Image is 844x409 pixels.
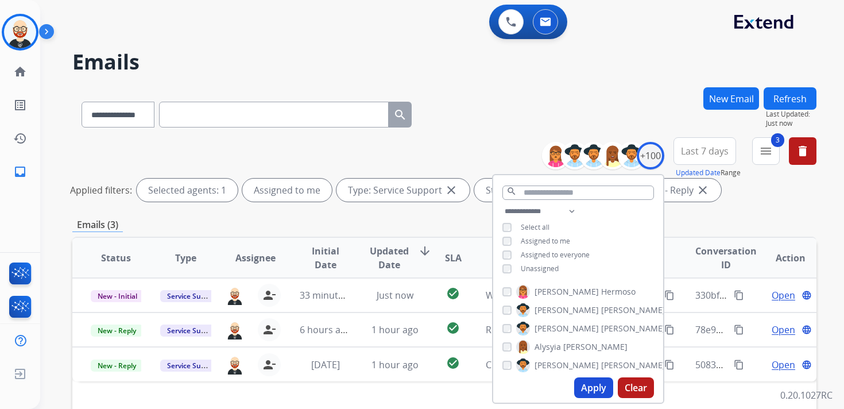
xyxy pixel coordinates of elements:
th: Action [746,238,816,278]
span: Unassigned [521,264,559,273]
mat-icon: menu [759,144,773,158]
button: Updated Date [676,168,721,178]
span: Assignee [235,251,276,265]
img: agent-avatar [226,320,244,339]
img: agent-avatar [226,285,244,305]
span: Range [676,168,741,178]
span: [DATE] [311,358,340,371]
span: Just now [766,119,816,128]
mat-icon: language [802,360,812,370]
p: Emails (3) [72,218,123,232]
span: [PERSON_NAME] [563,341,628,353]
div: +100 [637,142,664,169]
span: Conversation ID [695,244,757,272]
span: Select all [521,222,549,232]
span: [PERSON_NAME] [535,360,599,371]
span: Service Support [160,325,226,337]
mat-icon: inbox [13,165,27,179]
span: Type [175,251,196,265]
span: SLA [445,251,462,265]
span: Assigned to me [521,236,570,246]
mat-icon: close [696,183,710,197]
p: Applied filters: [70,183,132,197]
span: [PERSON_NAME] [535,323,599,334]
span: 33 minutes ago [300,289,366,302]
mat-icon: content_copy [664,325,675,335]
span: Hermoso [601,286,636,298]
button: Apply [574,377,613,398]
mat-icon: language [802,325,812,335]
span: Last Updated: [766,110,816,119]
mat-icon: check_circle [446,356,460,370]
span: Assigned to everyone [521,250,590,260]
span: Service Support [160,290,226,302]
mat-icon: delete [796,144,810,158]
span: 6 hours ago [300,323,351,336]
span: [PERSON_NAME] [535,286,599,298]
span: [PERSON_NAME] [601,360,665,371]
span: Updated Date [370,244,409,272]
span: Just now [377,289,413,302]
mat-icon: content_copy [734,290,744,300]
mat-icon: person_remove [262,288,276,302]
mat-icon: close [444,183,458,197]
mat-icon: person_remove [262,358,276,372]
button: Clear [618,377,654,398]
mat-icon: list_alt [13,98,27,112]
button: Refresh [764,87,816,110]
button: Last 7 days [673,137,736,165]
button: 3 [752,137,780,165]
span: Initial Date [300,244,350,272]
span: 3 [771,133,784,147]
button: New Email [703,87,759,110]
p: 0.20.1027RC [780,388,833,402]
span: Open [772,323,795,337]
mat-icon: content_copy [664,290,675,300]
img: agent-avatar [226,354,244,374]
mat-icon: person_remove [262,323,276,337]
span: New - Initial [91,290,144,302]
span: [PERSON_NAME] [535,304,599,316]
img: avatar [4,16,36,48]
mat-icon: search [393,108,407,122]
span: [PERSON_NAME] [601,323,665,334]
mat-icon: content_copy [734,360,744,370]
mat-icon: language [802,290,812,300]
span: New - Reply [91,325,143,337]
h2: Emails [72,51,816,74]
span: New - Reply [91,360,143,372]
span: Claim ID #5b03742a-98cb-4c37-a282-eb7af08d414e / Trans ID 89844 [486,358,777,371]
mat-icon: history [13,132,27,145]
div: Assigned to me [242,179,332,202]
span: 1 hour ago [371,358,419,371]
mat-icon: content_copy [734,325,744,335]
mat-icon: content_copy [664,360,675,370]
div: Status: New - Initial [474,179,595,202]
span: We've received your message 💌 -4313051 [486,289,669,302]
span: Open [772,358,795,372]
mat-icon: search [506,186,517,196]
span: [PERSON_NAME] [601,304,665,316]
div: Type: Service Support [336,179,470,202]
div: Selected agents: 1 [137,179,238,202]
span: Last 7 days [681,149,729,153]
span: Alysyia [535,341,561,353]
mat-icon: check_circle [446,321,460,335]
span: 1 hour ago [371,323,419,336]
span: Open [772,288,795,302]
mat-icon: home [13,65,27,79]
span: Status [101,251,131,265]
mat-icon: check_circle [446,287,460,300]
span: Service Support [160,360,226,372]
mat-icon: arrow_downward [418,244,432,258]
